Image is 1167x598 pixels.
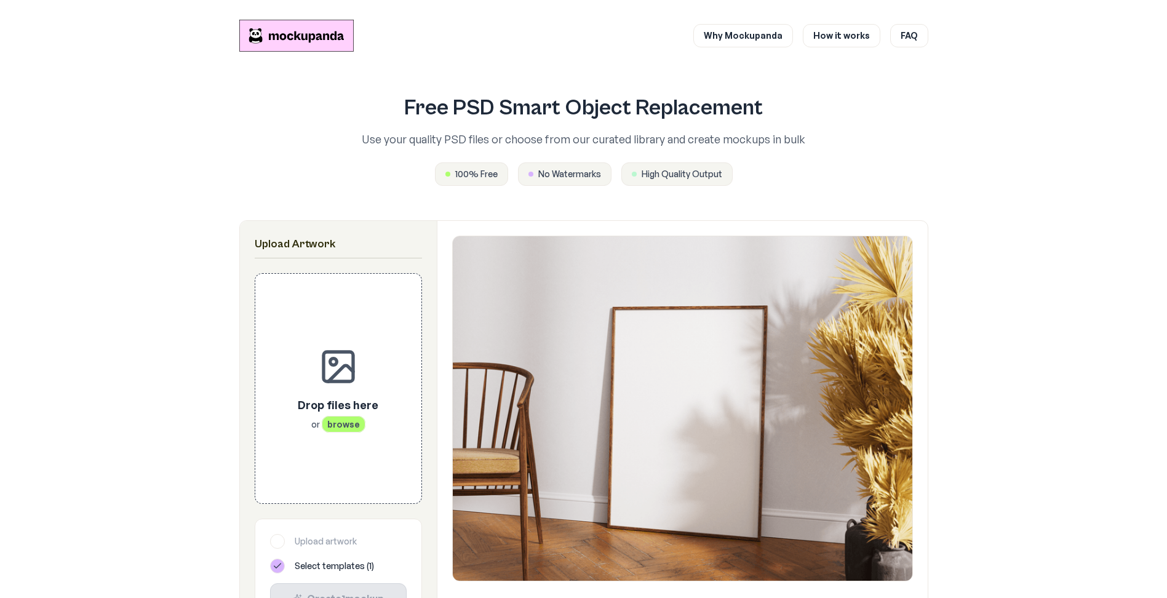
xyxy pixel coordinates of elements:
[255,236,422,253] h2: Upload Artwork
[890,24,928,47] a: FAQ
[239,20,354,52] a: Mockupanda home
[453,236,912,581] img: Framed Poster
[803,24,880,47] a: How it works
[693,24,793,47] a: Why Mockupanda
[295,535,357,548] span: Upload artwork
[455,168,498,180] span: 100% Free
[538,168,601,180] span: No Watermarks
[298,418,378,431] p: or
[308,96,859,121] h1: Free PSD Smart Object Replacement
[295,560,374,572] span: Select templates ( 1 )
[308,130,859,148] p: Use your quality PSD files or choose from our curated library and create mockups in bulk
[322,416,365,433] span: browse
[239,20,354,52] img: Mockupanda
[298,396,378,413] p: Drop files here
[642,168,722,180] span: High Quality Output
